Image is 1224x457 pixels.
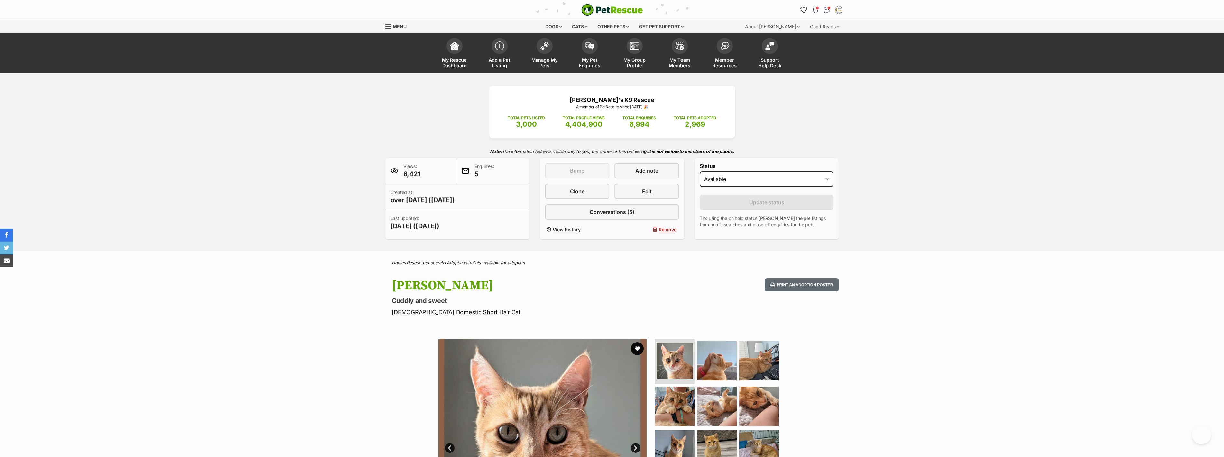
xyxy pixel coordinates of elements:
ul: Account quick links [799,5,844,15]
p: Created at: [391,189,455,205]
a: Menu [385,20,411,32]
span: Update status [749,198,784,206]
h1: [PERSON_NAME] [392,278,664,293]
p: Last updated: [391,215,439,231]
a: Favourites [799,5,809,15]
img: Photo of Ricky [739,387,779,426]
span: over [DATE] ([DATE]) [391,196,455,205]
button: Print an adoption poster [765,278,839,291]
a: Edit [614,184,679,199]
span: Edit [642,187,652,195]
img: logo-cat-932fe2b9b8326f06289b0f2fb663e598f794de774fb13d1741a6617ecf9a85b4.svg [581,4,643,16]
a: My Group Profile [612,35,657,73]
p: A member of PetRescue since [DATE] 🎉 [499,104,725,110]
a: Rescue pet search [407,260,444,265]
img: add-pet-listing-icon-0afa8454b4691262ce3f59096e99ab1cd57d4a30225e0717b998d2c9b9846f56.svg [495,41,504,50]
span: Manage My Pets [530,57,559,68]
a: Adopt a cat [447,260,469,265]
button: Remove [614,225,679,234]
img: team-members-icon-5396bd8760b3fe7c0b43da4ab00e1e3bb1a5d9ba89233759b79545d2d3fc5d0d.svg [675,42,684,50]
span: Bump [570,167,584,175]
a: Add a Pet Listing [477,35,522,73]
a: Conversations [822,5,832,15]
div: Good Reads [805,20,844,33]
div: Get pet support [634,20,688,33]
span: 6,421 [403,169,421,178]
strong: It is not visible to members of the public. [648,149,734,154]
button: Bump [545,163,609,178]
a: Prev [445,443,455,453]
label: Status [700,163,834,169]
a: Manage My Pets [522,35,567,73]
p: [PERSON_NAME]'s K9 Rescue [499,96,725,104]
img: member-resources-icon-8e73f808a243e03378d46382f2149f9095a855e16c252ad45f914b54edf8863c.svg [720,42,729,50]
a: Clone [545,184,609,199]
span: Remove [659,226,676,233]
a: Cats available for adoption [472,260,525,265]
img: help-desk-icon-fdf02630f3aa405de69fd3d07c3f3aa587a6932b1a1747fa1d2bba05be0121f9.svg [765,42,774,50]
img: Photo of Ricky [697,387,737,426]
a: My Rescue Dashboard [432,35,477,73]
div: Dogs [541,20,566,33]
span: Member Resources [710,57,739,68]
a: PetRescue [581,4,643,16]
button: favourite [631,342,644,355]
p: [DEMOGRAPHIC_DATA] Domestic Short Hair Cat [392,308,664,316]
button: My account [833,5,844,15]
div: Other pets [593,20,633,33]
p: Cuddly and sweet [392,296,664,305]
a: My Team Members [657,35,702,73]
button: Notifications [810,5,821,15]
a: Support Help Desk [747,35,792,73]
span: 4,404,900 [565,120,603,128]
button: Update status [700,195,834,210]
p: Tip: using the on hold status [PERSON_NAME] the pet listings from public searches and close off e... [700,215,834,228]
span: Conversations (5) [590,208,634,216]
p: TOTAL PROFILE VIEWS [563,115,605,121]
a: My Pet Enquiries [567,35,612,73]
a: Add note [614,163,679,178]
img: Merna Karam profile pic [835,7,842,13]
span: Clone [570,187,584,195]
span: 3,000 [516,120,537,128]
span: My Rescue Dashboard [440,57,469,68]
span: My Team Members [665,57,694,68]
iframe: Help Scout Beacon - Open [1192,425,1211,444]
p: Views: [403,163,421,178]
a: Next [631,443,640,453]
img: dashboard-icon-eb2f2d2d3e046f16d808141f083e7271f6b2e854fb5c12c21221c1fb7104beca.svg [450,41,459,50]
img: group-profile-icon-3fa3cf56718a62981997c0bc7e787c4b2cf8bcc04b72c1350f741eb67cf2f40e.svg [630,42,639,50]
span: My Group Profile [620,57,649,68]
img: Photo of Ricky [655,387,695,426]
img: Photo of Ricky [657,343,693,379]
span: Menu [393,24,407,29]
span: 2,969 [685,120,705,128]
span: Add a Pet Listing [485,57,514,68]
span: Add note [635,167,658,175]
p: Enquiries: [474,163,494,178]
img: chat-41dd97257d64d25036548639549fe6c8038ab92f7586957e7f3b1b290dea8141.svg [824,7,830,13]
span: View history [553,226,581,233]
strong: Note: [490,149,502,154]
a: Member Resources [702,35,747,73]
img: notifications-46538b983faf8c2785f20acdc204bb7945ddae34d4c08c2a6579f10ce5e182be.svg [813,7,818,13]
div: > > > [376,260,849,265]
p: TOTAL PETS ADOPTED [674,115,716,121]
p: TOTAL ENQUIRIES [622,115,656,121]
span: 5 [474,169,494,178]
div: Cats [567,20,592,33]
div: About [PERSON_NAME] [741,20,804,33]
a: View history [545,225,609,234]
span: My Pet Enquiries [575,57,604,68]
span: 6,994 [629,120,649,128]
span: [DATE] ([DATE]) [391,222,439,231]
a: Home [392,260,404,265]
img: pet-enquiries-icon-7e3ad2cf08bfb03b45e93fb7055b45f3efa6380592205ae92323e6603595dc1f.svg [585,42,594,50]
a: Conversations (5) [545,204,679,220]
p: The information below is visible only to you, the owner of this pet listing. [385,145,839,158]
img: Photo of Ricky [697,341,737,380]
span: Support Help Desk [755,57,784,68]
p: TOTAL PETS LISTED [508,115,545,121]
img: Photo of Ricky [739,341,779,380]
img: manage-my-pets-icon-02211641906a0b7f246fdf0571729dbe1e7629f14944591b6c1af311fb30b64b.svg [540,42,549,50]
